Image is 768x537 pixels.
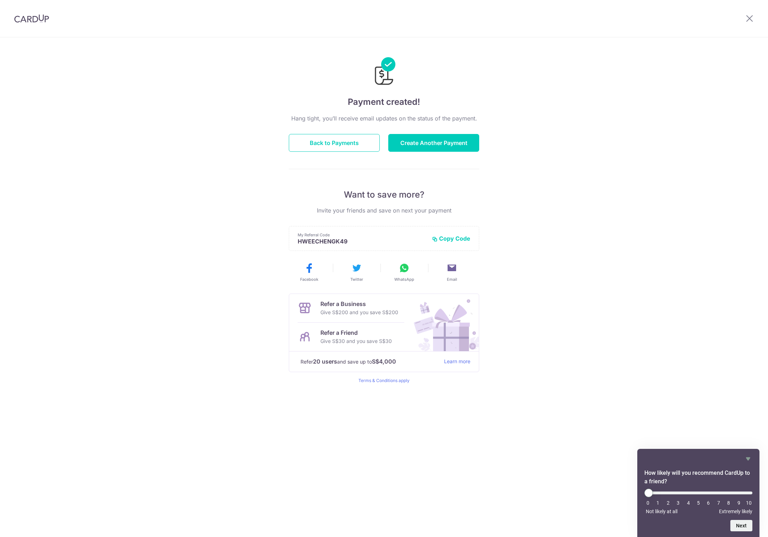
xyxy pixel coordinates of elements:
[695,500,702,506] li: 5
[350,276,363,282] span: Twitter
[675,500,682,506] li: 3
[730,520,752,531] button: Next question
[735,500,742,506] li: 9
[289,114,479,123] p: Hang tight, you’ll receive email updates on the status of the payment.
[388,134,479,152] button: Create Another Payment
[320,300,398,308] p: Refer a Business
[289,206,479,215] p: Invite your friends and save on next your payment
[289,189,479,200] p: Want to save more?
[301,357,438,366] p: Refer and save up to
[685,500,692,506] li: 4
[320,337,392,345] p: Give S$30 and you save S$30
[14,14,49,23] img: CardUp
[320,328,392,337] p: Refer a Friend
[298,238,426,245] p: HWEECHENGK49
[715,500,722,506] li: 7
[745,500,752,506] li: 10
[300,276,318,282] span: Facebook
[444,357,470,366] a: Learn more
[644,500,651,506] li: 0
[394,276,414,282] span: WhatsApp
[646,509,677,514] span: Not likely at all
[373,57,395,87] img: Payments
[320,308,398,317] p: Give S$200 and you save S$200
[705,500,712,506] li: 6
[719,509,752,514] span: Extremely likely
[407,294,479,351] img: Refer
[289,96,479,108] h4: Payment created!
[644,469,752,486] h2: How likely will you recommend CardUp to a friend? Select an option from 0 to 10, with 0 being Not...
[313,357,337,366] strong: 20 users
[298,232,426,238] p: My Referral Code
[432,235,470,242] button: Copy Code
[447,276,457,282] span: Email
[665,500,672,506] li: 2
[372,357,396,366] strong: S$4,000
[654,500,661,506] li: 1
[431,262,473,282] button: Email
[358,378,410,383] a: Terms & Conditions apply
[725,500,732,506] li: 8
[288,262,330,282] button: Facebook
[644,455,752,531] div: How likely will you recommend CardUp to a friend? Select an option from 0 to 10, with 0 being Not...
[383,262,425,282] button: WhatsApp
[336,262,378,282] button: Twitter
[744,455,752,463] button: Hide survey
[289,134,380,152] button: Back to Payments
[644,489,752,514] div: How likely will you recommend CardUp to a friend? Select an option from 0 to 10, with 0 being Not...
